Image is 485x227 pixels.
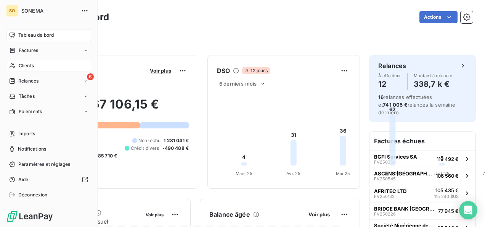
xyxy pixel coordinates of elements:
[19,47,38,54] span: Factures
[18,176,29,183] span: Aide
[6,105,91,118] a: Paiements
[18,32,54,39] span: Tableau de bord
[6,210,53,222] img: Logo LeanPay
[6,29,91,41] a: Tableau de bord
[242,67,270,74] span: 12 jours
[378,61,406,70] h6: Relances
[18,146,46,152] span: Notifications
[6,60,91,72] a: Clients
[6,128,91,140] a: Imports
[209,210,250,219] h6: Balance âgée
[374,194,395,199] span: FV250132
[414,78,453,90] h4: 338,7 k €
[217,66,230,75] h6: DSO
[434,171,450,176] tspan: Juil. 25
[434,193,459,200] span: 115 240 $US
[6,75,91,87] a: 6Relances
[6,44,91,57] a: Factures
[374,206,435,212] span: BRIDGE BANK [GEOGRAPHIC_DATA]
[306,211,332,218] button: Voir plus
[150,68,171,74] span: Voir plus
[18,78,39,84] span: Relances
[369,203,475,219] button: BRIDGE BANK [GEOGRAPHIC_DATA]FV25022677 945 €
[6,5,18,17] div: SO
[219,81,257,87] span: 6 derniers mois
[374,188,406,194] span: AFRITEC LTD
[18,191,48,198] span: Déconnexion
[19,62,34,69] span: Clients
[438,208,459,214] span: 77 945 €
[43,97,189,120] h2: 2 667 106,15 €
[19,93,35,100] span: Tâches
[143,211,166,218] button: Voir plus
[18,161,70,168] span: Paramètres et réglages
[131,145,159,152] span: Crédit divers
[236,171,252,176] tspan: Mars 25
[286,171,300,176] tspan: Avr. 25
[6,90,91,102] a: Tâches
[369,184,475,203] button: AFRITEC LTDFV250132105 435 €115 240 $US
[6,173,91,186] a: Aide
[6,158,91,170] a: Paramètres et réglages
[21,8,76,14] span: SONEMA
[378,73,401,78] span: À effectuer
[378,78,401,90] h4: 12
[162,145,189,152] span: -490 488 €
[385,171,400,176] tspan: Juin 25
[164,137,189,144] span: 1 281 041 €
[435,187,459,193] span: 105 435 €
[18,130,35,137] span: Imports
[414,73,453,78] span: Montant à relancer
[374,212,396,216] span: FV250226
[148,67,173,74] button: Voir plus
[146,212,164,217] span: Voir plus
[419,11,458,23] button: Actions
[459,201,477,219] div: Open Intercom Messenger
[336,171,350,176] tspan: Mai 25
[19,108,42,115] span: Paiements
[138,137,161,144] span: Non-échu
[96,152,117,159] span: -85 710 €
[87,73,94,80] span: 6
[308,211,330,217] span: Voir plus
